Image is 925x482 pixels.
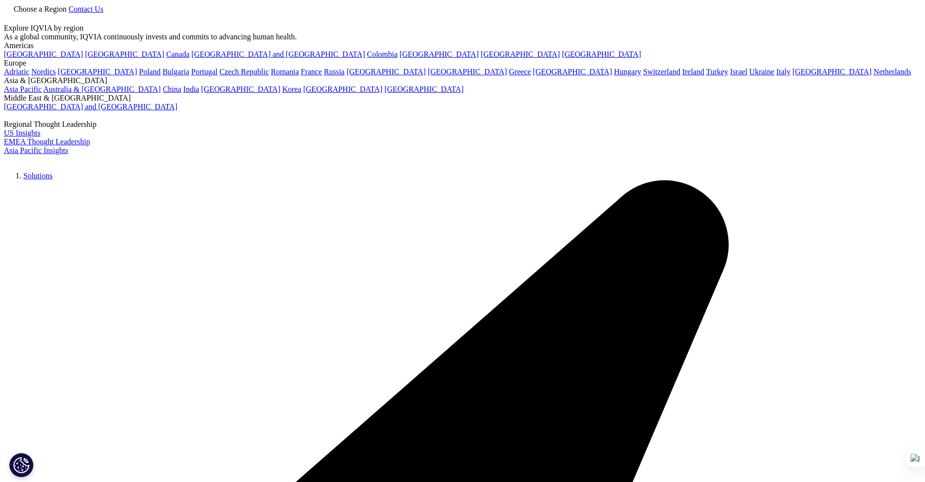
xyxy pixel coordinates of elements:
[400,50,479,58] a: [GEOGRAPHIC_DATA]
[163,85,181,93] a: China
[614,68,641,76] a: Hungary
[792,68,872,76] a: [GEOGRAPHIC_DATA]
[481,50,560,58] a: [GEOGRAPHIC_DATA]
[4,76,921,85] div: Asia & [GEOGRAPHIC_DATA]
[4,138,90,146] a: EMEA Thought Leadership
[31,68,56,76] a: Nordics
[682,68,704,76] a: Ireland
[643,68,680,76] a: Switzerland
[776,68,790,76] a: Italy
[191,50,365,58] a: [GEOGRAPHIC_DATA] and [GEOGRAPHIC_DATA]
[58,68,137,76] a: [GEOGRAPHIC_DATA]
[271,68,299,76] a: Romania
[367,50,398,58] a: Colombia
[219,68,269,76] a: Czech Republic
[282,85,301,93] a: Korea
[4,103,177,111] a: [GEOGRAPHIC_DATA] and [GEOGRAPHIC_DATA]
[9,453,34,477] button: Cookie Settings
[68,5,103,13] a: Contact Us
[166,50,189,58] a: Canada
[183,85,199,93] a: India
[4,33,921,41] div: As a global community, IQVIA continuously invests and commits to advancing human health.
[324,68,345,76] a: Russia
[201,85,280,93] a: [GEOGRAPHIC_DATA]
[874,68,911,76] a: Netherlands
[139,68,160,76] a: Poland
[85,50,164,58] a: [GEOGRAPHIC_DATA]
[385,85,464,93] a: [GEOGRAPHIC_DATA]
[301,68,322,76] a: France
[706,68,728,76] a: Turkey
[4,41,921,50] div: Americas
[4,146,68,155] a: Asia Pacific Insights
[191,68,218,76] a: Portugal
[23,172,52,180] a: Solutions
[4,24,921,33] div: Explore IQVIA by region
[43,85,161,93] a: Australia & [GEOGRAPHIC_DATA]
[749,68,774,76] a: Ukraine
[428,68,507,76] a: [GEOGRAPHIC_DATA]
[303,85,382,93] a: [GEOGRAPHIC_DATA]
[730,68,748,76] a: Israel
[509,68,531,76] a: Greece
[163,68,189,76] a: Bulgaria
[14,5,67,13] span: Choose a Region
[4,50,83,58] a: [GEOGRAPHIC_DATA]
[4,120,921,129] div: Regional Thought Leadership
[562,50,641,58] a: [GEOGRAPHIC_DATA]
[4,59,921,68] div: Europe
[4,129,40,137] a: US Insights
[347,68,426,76] a: [GEOGRAPHIC_DATA]
[4,68,29,76] a: Adriatic
[4,85,42,93] a: Asia Pacific
[4,94,921,103] div: Middle East & [GEOGRAPHIC_DATA]
[533,68,612,76] a: [GEOGRAPHIC_DATA]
